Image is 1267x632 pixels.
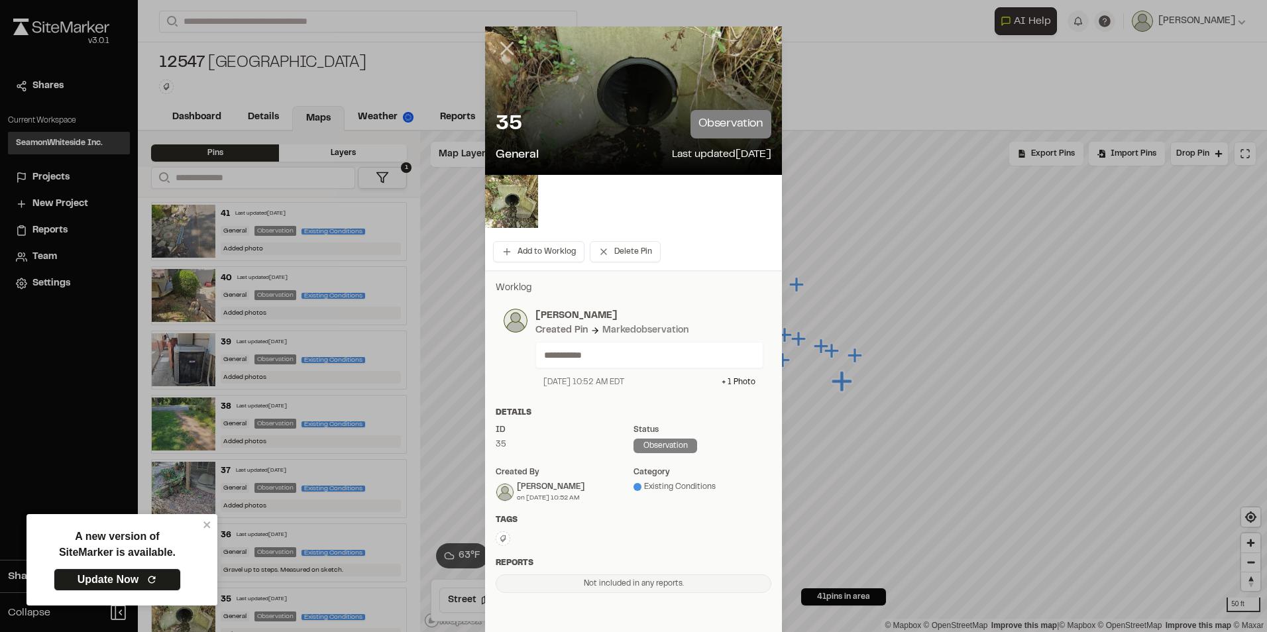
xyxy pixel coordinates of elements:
div: Marked observation [602,323,689,338]
p: Worklog [496,281,771,295]
div: [DATE] 10:52 AM EDT [543,376,624,388]
button: Delete Pin [590,241,661,262]
button: Edit Tags [496,531,510,546]
div: Created by [496,466,633,478]
button: close [203,519,212,530]
div: Not included in any reports. [496,574,771,593]
p: 35 [496,111,522,138]
div: + 1 Photo [722,376,755,388]
div: Existing Conditions [633,481,771,493]
img: Morgan Beumee [496,484,514,501]
div: 35 [496,439,633,450]
button: Add to Worklog [493,241,584,262]
div: on [DATE] 10:52 AM [517,493,584,503]
img: photo [504,309,527,333]
div: Status [633,424,771,436]
p: General [496,146,539,164]
div: Created Pin [535,323,588,338]
div: Reports [496,557,771,569]
div: Details [496,407,771,419]
a: Update Now [54,568,181,591]
p: observation [690,110,771,138]
p: [PERSON_NAME] [535,309,763,323]
p: A new version of SiteMarker is available. [59,529,176,560]
div: Tags [496,514,771,526]
div: ID [496,424,633,436]
p: Last updated [DATE] [672,146,771,164]
div: [PERSON_NAME] [517,481,584,493]
img: file [485,175,538,228]
div: observation [633,439,697,453]
div: category [633,466,771,478]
